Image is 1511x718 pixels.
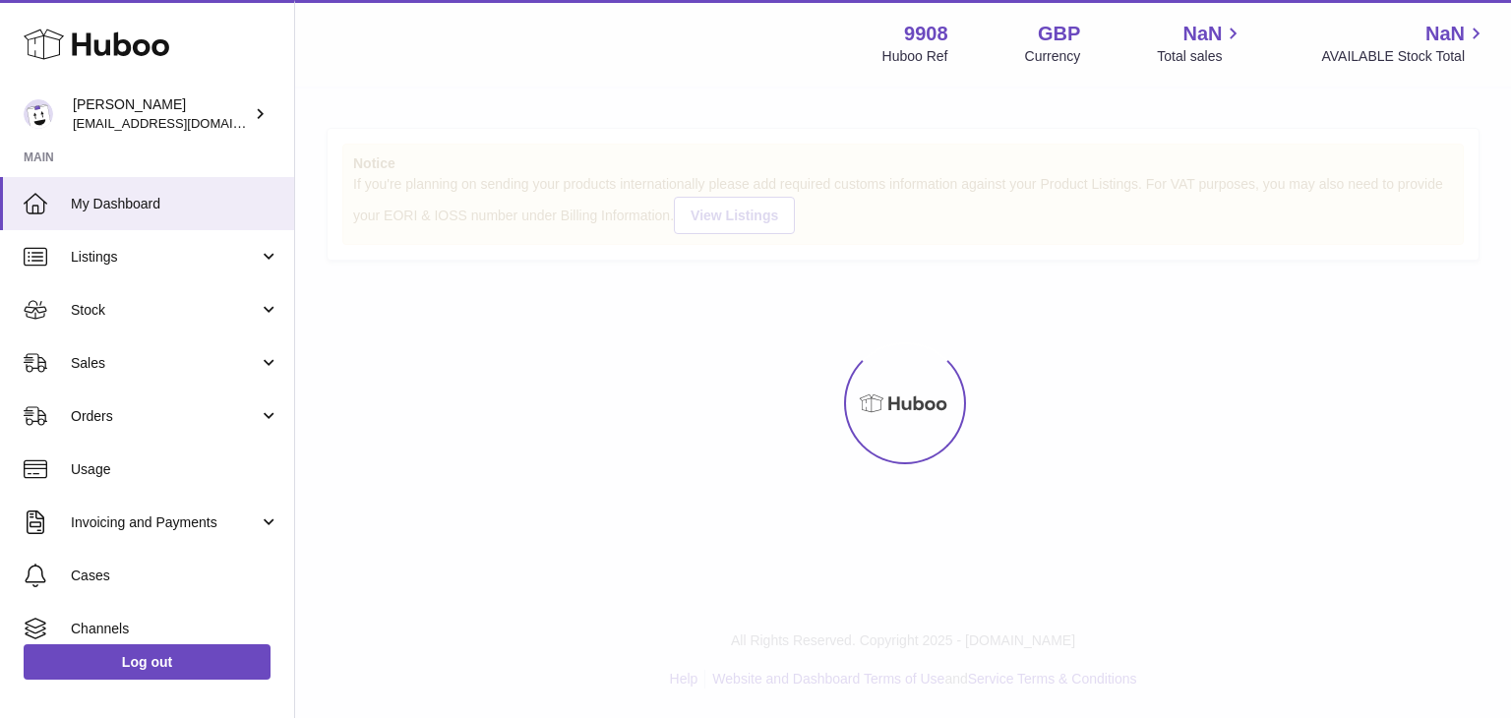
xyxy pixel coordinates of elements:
[71,407,259,426] span: Orders
[1025,47,1081,66] div: Currency
[1321,47,1487,66] span: AVAILABLE Stock Total
[904,21,948,47] strong: 9908
[1038,21,1080,47] strong: GBP
[71,567,279,585] span: Cases
[71,513,259,532] span: Invoicing and Payments
[73,115,289,131] span: [EMAIL_ADDRESS][DOMAIN_NAME]
[71,460,279,479] span: Usage
[73,95,250,133] div: [PERSON_NAME]
[1182,21,1222,47] span: NaN
[71,354,259,373] span: Sales
[882,47,948,66] div: Huboo Ref
[1321,21,1487,66] a: NaN AVAILABLE Stock Total
[1425,21,1465,47] span: NaN
[71,620,279,638] span: Channels
[24,644,271,680] a: Log out
[24,99,53,129] img: tbcollectables@hotmail.co.uk
[1157,47,1244,66] span: Total sales
[1157,21,1244,66] a: NaN Total sales
[71,195,279,213] span: My Dashboard
[71,301,259,320] span: Stock
[71,248,259,267] span: Listings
